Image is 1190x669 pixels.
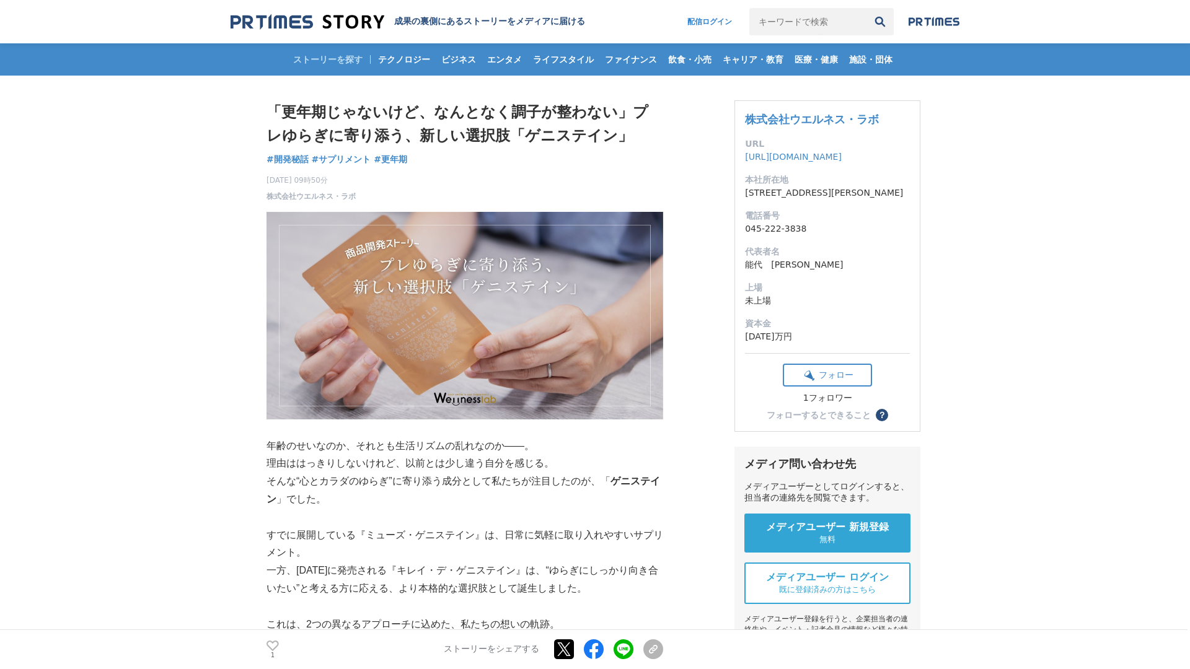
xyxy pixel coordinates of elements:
[718,54,788,65] span: キャリア・教育
[528,54,599,65] span: ライフスタイル
[444,644,539,655] p: ストーリーをシェアする
[790,54,843,65] span: 医療・健康
[373,54,435,65] span: テクノロジー
[267,527,663,562] p: すでに展開している『ミューズ・ゲニステイン』は、日常に気軽に取り入れやすいサプリメント。
[267,191,356,202] a: 株式会社ウエルネス・ラボ
[718,43,788,76] a: キャリア・教育
[766,521,889,534] span: メディアユーザー 新規登録
[744,514,910,553] a: メディアユーザー 新規登録 無料
[745,317,910,330] dt: 資本金
[663,54,716,65] span: 飲食・小売
[744,481,910,504] div: メディアユーザーとしてログインすると、担当者の連絡先を閲覧できます。
[231,14,585,30] a: 成果の裏側にあるストーリーをメディアに届ける 成果の裏側にあるストーリーをメディアに届ける
[267,652,279,658] p: 1
[482,54,527,65] span: エンタメ
[267,473,663,509] p: そんな“心とカラダのゆらぎ”に寄り添う成分として私たちが注目したのが、「 」でした。
[749,8,866,35] input: キーワードで検索
[909,17,959,27] img: prtimes
[267,616,663,634] p: これは、2つの異なるアプローチに込めた、私たちの想いの軌跡。
[267,154,309,165] span: #開発秘話
[374,153,407,166] a: #更年期
[767,411,871,419] div: フォローするとできること
[745,330,910,343] dd: [DATE]万円
[373,43,435,76] a: テクノロジー
[267,437,663,455] p: 年齢のせいなのか、それとも生活リズムの乱れなのか――。
[866,8,894,35] button: 検索
[876,409,888,421] button: ？
[312,154,371,165] span: #サプリメント
[744,614,910,667] div: メディアユーザー登録を行うと、企業担当者の連絡先や、イベント・記者会見の情報など様々な特記情報を閲覧できます。 ※内容はストーリー・プレスリリースにより異なります。
[267,455,663,473] p: 理由ははっきりしないけれど、以前とは少し違う自分を感じる。
[790,43,843,76] a: 医療・健康
[745,173,910,186] dt: 本社所在地
[312,153,371,166] a: #サプリメント
[436,54,481,65] span: ビジネス
[600,54,662,65] span: ファイナンス
[844,54,897,65] span: 施設・団体
[744,562,910,604] a: メディアユーザー ログイン 既に登録済みの方はこちら
[779,584,876,595] span: 既に登録済みの方はこちら
[663,43,716,76] a: 飲食・小売
[267,562,663,598] p: 一方、[DATE]に発売される『キレイ・デ・ゲニステイン』は、“ゆらぎにしっかり向き合いたい”と考える方に応える、より本格的な選択肢として誕生しました。
[878,411,886,419] span: ？
[745,258,910,271] dd: 能代 [PERSON_NAME]
[745,245,910,258] dt: 代表者名
[267,153,309,166] a: #開発秘話
[745,294,910,307] dd: 未上場
[374,154,407,165] span: #更年期
[267,175,356,186] span: [DATE] 09時50分
[675,8,744,35] a: 配信ログイン
[745,209,910,222] dt: 電話番号
[766,571,889,584] span: メディアユーザー ログイン
[267,212,663,419] img: thumbnail_b0089fe0-73f0-11f0-aab0-07febd24d75d.png
[231,14,384,30] img: 成果の裏側にあるストーリーをメディアに届ける
[528,43,599,76] a: ライフスタイル
[745,138,910,151] dt: URL
[745,152,842,162] a: [URL][DOMAIN_NAME]
[267,100,663,148] h1: 「更年期じゃないけど、なんとなく調子が整わない」プレゆらぎに寄り添う、新しい選択肢「ゲニステイン」
[600,43,662,76] a: ファイナンス
[744,457,910,471] div: メディア問い合わせ先
[819,534,835,545] span: 無料
[745,222,910,235] dd: 045-222-3838
[745,186,910,199] dd: [STREET_ADDRESS][PERSON_NAME]
[783,393,872,404] div: 1フォロワー
[783,364,872,387] button: フォロー
[267,476,660,504] strong: ゲニステイン
[394,16,585,27] h2: 成果の裏側にあるストーリーをメディアに届ける
[745,281,910,294] dt: 上場
[482,43,527,76] a: エンタメ
[436,43,481,76] a: ビジネス
[745,113,879,126] a: 株式会社ウエルネス・ラボ
[844,43,897,76] a: 施設・団体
